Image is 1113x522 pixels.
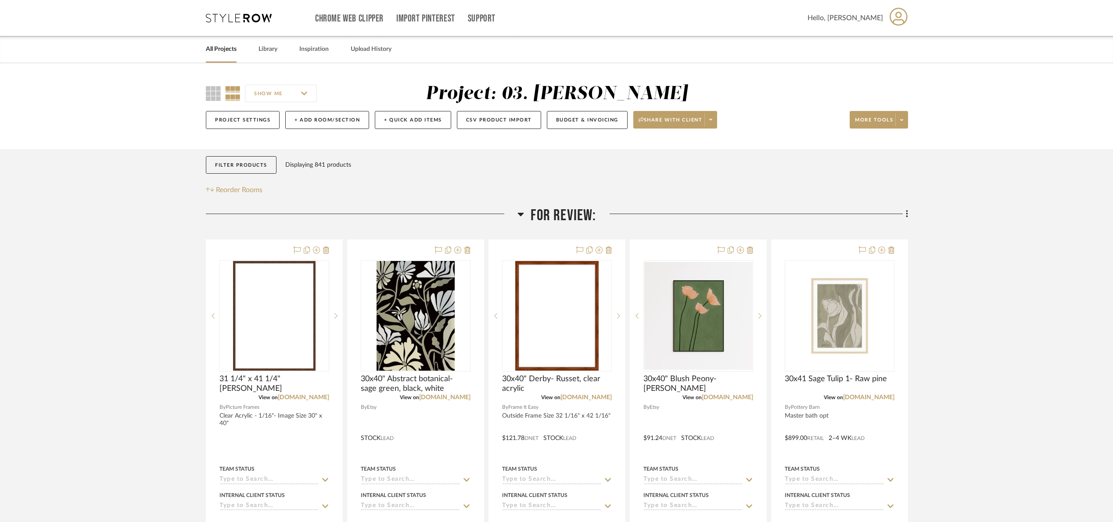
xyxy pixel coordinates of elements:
span: More tools [855,117,893,130]
a: [DOMAIN_NAME] [278,394,329,400]
div: Internal Client Status [361,491,426,499]
div: Internal Client Status [502,491,567,499]
button: Reorder Rooms [206,185,262,195]
span: By [785,403,791,411]
a: Support [468,15,495,22]
span: By [643,403,650,411]
div: Internal Client Status [219,491,285,499]
span: Share with client [639,117,703,130]
div: 0 [220,261,329,371]
button: More tools [850,111,908,129]
div: Team Status [361,465,396,473]
button: + Quick Add Items [375,111,451,129]
span: 30x40" Derby- Russet, clear acrylic [502,374,612,393]
span: 31 1/4" x 41 1/4" [PERSON_NAME] [219,374,329,393]
span: View on [541,395,560,400]
div: Displaying 841 products [285,156,351,174]
a: Inspiration [299,43,329,55]
div: Project: 03. [PERSON_NAME] [426,85,688,103]
span: 30x40" Abstract botanical- sage green, black, white [361,374,470,393]
input: Type to Search… [785,502,884,511]
button: CSV Product Import [457,111,541,129]
span: Reorder Rooms [216,185,262,195]
span: For Review: [531,206,596,225]
a: [DOMAIN_NAME] [560,394,612,400]
img: 30x40" Blush Peony- Olive green [644,262,752,370]
img: 30x40" Derby- Russet, clear acrylic [515,261,599,371]
input: Type to Search… [785,476,884,484]
a: [DOMAIN_NAME] [843,394,894,400]
input: Type to Search… [643,502,743,511]
span: Hello, [PERSON_NAME] [808,13,883,23]
span: View on [259,395,278,400]
input: Type to Search… [361,476,460,484]
button: Project Settings [206,111,280,129]
div: Team Status [502,465,537,473]
a: Upload History [351,43,391,55]
div: Team Status [785,465,820,473]
input: Type to Search… [219,476,319,484]
span: Frame It Easy [508,403,539,411]
span: By [361,403,367,411]
div: Internal Client Status [643,491,709,499]
span: Etsy [367,403,377,411]
div: Team Status [219,465,255,473]
a: Library [259,43,277,55]
a: Import Pinterest [396,15,455,22]
span: Pottery Barn [791,403,820,411]
span: 30x41 Sage Tulip 1- Raw pine [785,374,887,384]
button: Share with client [633,111,718,129]
input: Type to Search… [643,476,743,484]
div: Internal Client Status [785,491,850,499]
img: 31 1/4" x 41 1/4" Caterina- Walnut [233,261,316,371]
button: Budget & Invoicing [547,111,628,129]
div: Team Status [643,465,679,473]
span: Picture Frames [226,403,259,411]
input: Type to Search… [361,502,460,511]
span: Etsy [650,403,659,411]
span: By [502,403,508,411]
span: By [219,403,226,411]
img: 30x41 Sage Tulip 1- Raw pine [786,267,894,364]
input: Type to Search… [502,502,601,511]
img: 30x40" Abstract botanical- sage green, black, white [377,261,455,371]
span: View on [824,395,843,400]
a: [DOMAIN_NAME] [419,394,470,400]
button: + Add Room/Section [285,111,369,129]
input: Type to Search… [219,502,319,511]
a: Chrome Web Clipper [315,15,384,22]
a: [DOMAIN_NAME] [702,394,753,400]
input: Type to Search… [502,476,601,484]
span: View on [400,395,419,400]
span: 30x40" Blush Peony- [PERSON_NAME] [643,374,753,393]
div: 0 [361,261,470,371]
button: Filter Products [206,156,276,174]
a: All Projects [206,43,237,55]
span: View on [682,395,702,400]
